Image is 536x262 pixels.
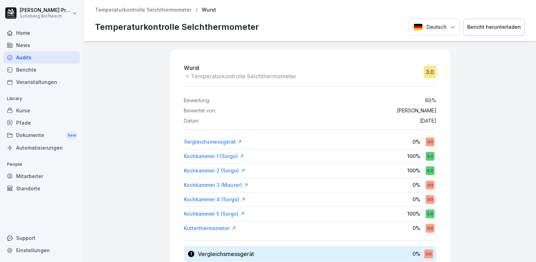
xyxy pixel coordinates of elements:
p: People [4,159,80,170]
p: 60 % [425,98,436,104]
a: Berichte [4,64,80,76]
a: Kutterthermometer [184,225,236,232]
a: Kochkammer 1 (Sorgo) [184,153,244,160]
p: 100 % [407,152,420,160]
a: Audits [4,51,80,64]
div: 0.0 [426,137,434,146]
p: [PERSON_NAME] Preßlauer [20,7,71,13]
a: Vergleichsmessgerät [184,138,242,145]
h3: Vergleichsmessgerät [198,250,254,258]
p: [PERSON_NAME] [397,108,436,114]
p: 0 % [413,224,420,232]
a: Einstellungen [4,244,80,256]
button: Bericht herunterladen [463,19,525,36]
p: Wurst [184,64,296,72]
div: New [66,131,78,139]
a: Kochkammer 3 (Maurer) [184,182,248,189]
p: 0 % [413,196,420,203]
div: 3.0 [424,66,436,78]
p: Temperaturkontrolle Selchthermometer [191,72,296,80]
p: [DATE] [420,118,436,124]
a: Pfade [4,117,80,129]
div: 5.0 [426,152,434,161]
a: News [4,39,80,51]
p: / [196,7,197,13]
a: Kurse [4,104,80,117]
a: Kochkammer 4 (Sorgo) [184,196,246,203]
p: Deutsch [426,23,447,31]
a: Kochkammer 5 (Sorgo) [184,210,245,217]
a: Mitarbeiter [4,170,80,182]
a: DokumenteNew [4,129,80,142]
div: 5.0 [426,166,434,175]
a: Automatisierungen [4,142,80,154]
p: Sonnberg Biofleisch [20,14,71,19]
img: Deutsch [414,24,423,31]
p: Bewertet von: [184,108,216,114]
p: Bewertung: [184,98,210,104]
div: 0.0 [426,224,434,232]
p: Wurst [202,7,216,13]
p: Datum: [184,118,199,124]
div: 5.0 [426,209,434,218]
p: 0 % [413,181,420,189]
a: Kochkammer 2 (Sorgo) [184,167,245,174]
button: Language [409,19,460,36]
p: Temperaturkontrolle Selchthermometer [95,21,259,33]
a: Home [4,27,80,39]
a: Standorte [4,182,80,195]
a: Veranstaltungen [4,76,80,88]
div: Support [4,232,80,244]
a: Temperaturkontrolle Selchthermometer [95,7,192,13]
p: 0 % [413,250,420,257]
div: 1 [188,251,194,257]
p: 100 % [407,210,420,217]
p: 0 % [413,138,420,145]
div: Dokumente [4,129,80,142]
div: 0.0 [426,195,434,204]
div: Bericht herunterladen [467,23,521,31]
p: 100 % [407,167,420,174]
div: 0.0 [426,181,434,189]
div: 0.0 [424,249,433,258]
p: Library [4,93,80,104]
